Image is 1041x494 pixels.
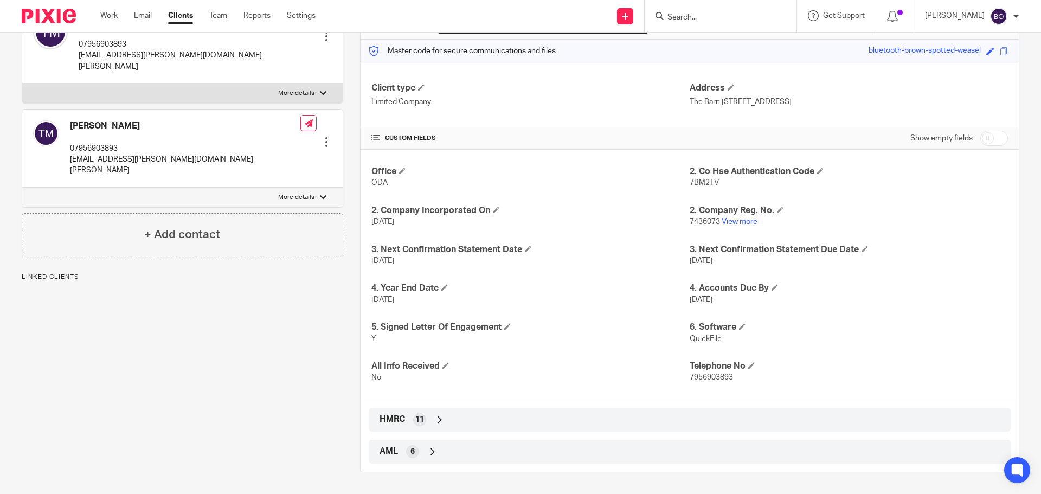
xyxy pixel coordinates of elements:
p: The Barn [STREET_ADDRESS] [690,97,1008,107]
img: svg%3E [33,120,59,146]
span: ODA [371,179,388,187]
input: Search [666,13,764,23]
h4: Office [371,166,690,177]
h4: Address [690,82,1008,94]
span: 6 [410,446,415,457]
h4: 4. Year End Date [371,283,690,294]
div: bluetooth-brown-spotted-weasel [869,45,981,57]
span: 11 [415,414,424,425]
span: Y [371,335,376,343]
h4: 2. Company Incorporated On [371,205,690,216]
p: [EMAIL_ADDRESS][PERSON_NAME][DOMAIN_NAME][PERSON_NAME] [79,50,301,72]
p: 07956903893 [79,39,301,50]
a: Email [134,10,152,21]
span: Get Support [823,12,865,20]
h4: 2. Co Hse Authentication Code [690,166,1008,177]
span: QuickFile [690,335,722,343]
h4: 3. Next Confirmation Statement Due Date [690,244,1008,255]
label: Show empty fields [910,133,973,144]
span: HMRC [380,414,405,425]
p: Master code for secure communications and files [369,46,556,56]
a: Settings [287,10,316,21]
span: 7956903893 [690,374,733,381]
p: More details [278,89,314,98]
a: Work [100,10,118,21]
h4: All Info Received [371,361,690,372]
p: Limited Company [371,97,690,107]
span: [DATE] [690,257,712,265]
p: [EMAIL_ADDRESS][PERSON_NAME][DOMAIN_NAME][PERSON_NAME] [70,154,300,176]
a: View more [722,218,757,226]
h4: CUSTOM FIELDS [371,134,690,143]
p: 07956903893 [70,143,300,154]
span: [DATE] [371,296,394,304]
p: [PERSON_NAME] [925,10,985,21]
a: Team [209,10,227,21]
h4: 6. Software [690,322,1008,333]
a: Clients [168,10,193,21]
h4: + Add contact [144,226,220,243]
span: [DATE] [371,257,394,265]
span: [DATE] [690,296,712,304]
img: Pixie [22,9,76,23]
p: More details [278,193,314,202]
span: 7436073 [690,218,720,226]
h4: Telephone No [690,361,1008,372]
span: No [371,374,381,381]
h4: 4. Accounts Due By [690,283,1008,294]
h4: 3. Next Confirmation Statement Date [371,244,690,255]
span: 7BM2TV [690,179,719,187]
a: Reports [243,10,271,21]
h4: Client type [371,82,690,94]
img: svg%3E [990,8,1007,25]
span: AML [380,446,398,457]
h4: 2. Company Reg. No. [690,205,1008,216]
p: Linked clients [22,273,343,281]
h4: [PERSON_NAME] [70,120,300,132]
span: [DATE] [371,218,394,226]
h4: 5. Signed Letter Of Engagement [371,322,690,333]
